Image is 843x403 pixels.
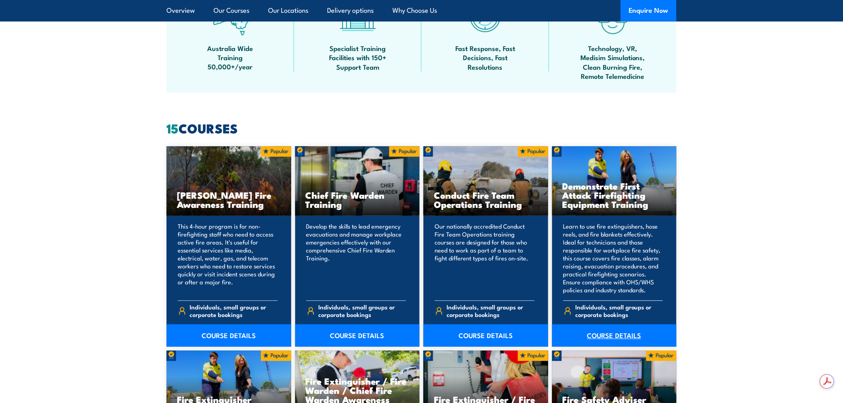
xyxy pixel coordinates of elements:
[318,303,406,319] span: Individuals, small groups or corporate bookings
[295,325,420,347] a: COURSE DETAILS
[552,325,677,347] a: COURSE DETAILS
[167,118,178,138] strong: 15
[322,43,394,71] span: Specialist Training Facilities with 150+ Support Team
[167,325,291,347] a: COURSE DETAILS
[449,43,521,71] span: Fast Response, Fast Decisions, Fast Resolutions
[167,123,676,134] h2: COURSES
[306,191,410,209] h3: Chief Fire Warden Training
[434,191,538,209] h3: Conduct Fire Team Operations Training
[563,223,663,294] p: Learn to use fire extinguishers, hose reels, and fire blankets effectively. Ideal for technicians...
[306,223,406,294] p: Develop the skills to lead emergency evacuations and manage workplace emergencies effectively wit...
[194,43,266,71] span: Australia Wide Training 50,000+/year
[423,325,548,347] a: COURSE DETAILS
[435,223,535,294] p: Our nationally accredited Conduct Fire Team Operations training courses are designed for those wh...
[577,43,649,81] span: Technology, VR, Medisim Simulations, Clean Burning Fire, Remote Telemedicine
[575,303,663,319] span: Individuals, small groups or corporate bookings
[177,191,281,209] h3: [PERSON_NAME] Fire Awareness Training
[190,303,278,319] span: Individuals, small groups or corporate bookings
[447,303,535,319] span: Individuals, small groups or corporate bookings
[178,223,278,294] p: This 4-hour program is for non-firefighting staff who need to access active fire areas. It's usef...
[563,182,667,209] h3: Demonstrate First Attack Firefighting Equipment Training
